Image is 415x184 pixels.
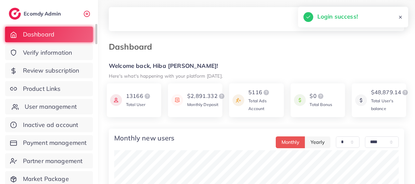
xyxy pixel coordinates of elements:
[25,102,77,111] span: User management
[187,92,226,100] div: $2,891.332
[5,81,93,97] a: Product Links
[401,88,409,97] img: logo
[317,12,358,21] h5: Login success!
[109,62,404,70] h5: Welcome back, Hiba [PERSON_NAME]!
[233,88,244,112] img: icon payment
[143,92,151,100] img: logo
[24,10,63,17] h2: Ecomdy Admin
[5,45,93,60] a: Verify information
[114,134,175,142] h4: Monthly new users
[310,92,333,100] div: $0
[371,98,394,111] span: Total User’s balance
[5,135,93,151] a: Payment management
[109,42,157,52] h3: Dashboard
[5,27,93,42] a: Dashboard
[248,88,280,97] div: 5116
[248,98,266,111] span: Total Ads Account
[276,136,305,148] button: Monthly
[23,121,78,129] span: Inactive ad account
[5,99,93,114] a: User management
[317,92,325,100] img: logo
[218,92,226,100] img: logo
[5,117,93,133] a: Inactive ad account
[23,157,83,165] span: Partner management
[305,136,331,148] button: Yearly
[110,92,122,108] img: icon payment
[171,92,183,108] img: icon payment
[262,88,270,97] img: logo
[23,84,61,93] span: Product Links
[109,73,223,79] small: Here's what's happening with your platform [DATE].
[23,48,72,57] span: Verify information
[126,102,146,107] span: Total User
[5,153,93,169] a: Partner management
[23,175,69,183] span: Market Package
[294,92,306,108] img: icon payment
[5,63,93,78] a: Review subscription
[9,8,63,20] a: logoEcomdy Admin
[355,88,367,112] img: icon payment
[126,92,151,100] div: 13166
[310,102,333,107] span: Total Bonus
[9,8,21,20] img: logo
[23,66,79,75] span: Review subscription
[187,102,218,107] span: Monthly Deposit
[23,30,54,39] span: Dashboard
[371,88,410,97] div: $48,879.14
[23,138,87,147] span: Payment management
